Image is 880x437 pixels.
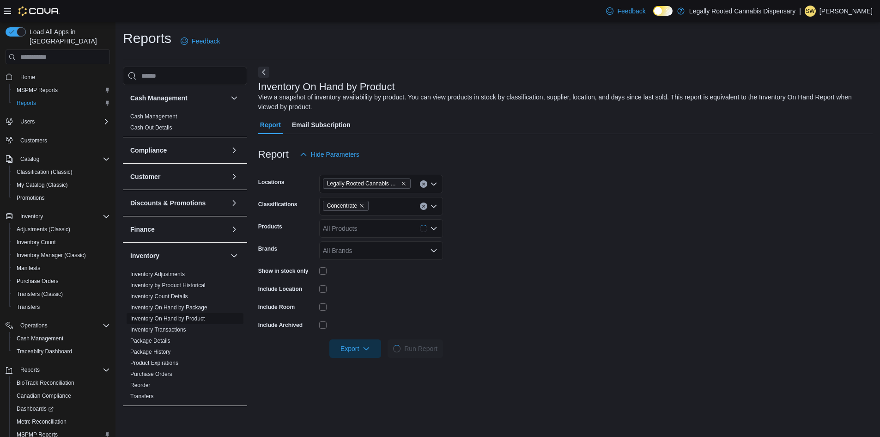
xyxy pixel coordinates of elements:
[13,179,72,191] a: My Catalog (Classic)
[13,416,70,427] a: Metrc Reconciliation
[13,166,76,178] a: Classification (Classic)
[130,282,206,289] span: Inventory by Product Historical
[130,172,160,181] h3: Customer
[17,252,86,259] span: Inventory Manager (Classic)
[9,223,114,236] button: Adjustments (Classic)
[17,135,51,146] a: Customers
[13,416,110,427] span: Metrc Reconciliation
[17,335,63,342] span: Cash Management
[130,225,227,234] button: Finance
[130,359,178,367] span: Product Expirations
[130,360,178,366] a: Product Expirations
[17,99,36,107] span: Reports
[229,224,240,235] button: Finance
[799,6,801,17] p: |
[653,6,673,16] input: Dark Mode
[130,172,227,181] button: Customer
[9,84,114,97] button: MSPMP Reports
[13,98,110,109] span: Reports
[130,315,205,322] a: Inventory On Hand by Product
[20,366,40,374] span: Reports
[17,226,70,233] span: Adjustments (Classic)
[17,194,45,202] span: Promotions
[323,178,411,189] span: Legally Rooted Cannabis Dispensary
[9,345,114,358] button: Traceabilty Dashboard
[327,179,399,188] span: Legally Rooted Cannabis Dispensary
[130,326,186,333] a: Inventory Transactions
[130,393,153,400] span: Transfers
[17,72,39,83] a: Home
[229,145,240,156] button: Compliance
[404,344,437,353] span: Run Report
[258,201,297,208] label: Classifications
[13,302,43,313] a: Transfers
[430,180,437,188] button: Open list of options
[9,415,114,428] button: Metrc Reconciliation
[13,85,110,96] span: MSPMP Reports
[17,320,110,331] span: Operations
[17,392,71,400] span: Canadian Compliance
[229,250,240,261] button: Inventory
[17,211,47,222] button: Inventory
[9,389,114,402] button: Canadian Compliance
[130,251,159,260] h3: Inventory
[602,2,649,20] a: Feedback
[17,168,73,176] span: Classification (Classic)
[177,32,224,50] a: Feedback
[17,116,38,127] button: Users
[130,198,227,208] button: Discounts & Promotions
[130,304,207,311] span: Inventory On Hand by Package
[130,337,170,345] span: Package Details
[9,249,114,262] button: Inventory Manager (Classic)
[9,332,114,345] button: Cash Management
[819,6,873,17] p: [PERSON_NAME]
[130,124,172,131] a: Cash Out Details
[130,382,150,388] a: Reorder
[9,376,114,389] button: BioTrack Reconciliation
[17,116,110,127] span: Users
[258,321,303,329] label: Include Archived
[2,210,114,223] button: Inventory
[9,166,114,178] button: Classification (Classic)
[130,251,227,260] button: Inventory
[258,178,285,186] label: Locations
[258,149,289,160] h3: Report
[130,113,177,120] span: Cash Management
[13,224,110,235] span: Adjustments (Classic)
[430,225,437,232] button: Open list of options
[130,393,153,400] a: Transfers
[430,203,437,210] button: Open list of options
[311,150,359,159] span: Hide Parameters
[13,390,75,401] a: Canadian Compliance
[2,153,114,166] button: Catalog
[130,348,170,356] span: Package History
[130,370,172,378] span: Purchase Orders
[17,277,59,285] span: Purchase Orders
[17,364,43,375] button: Reports
[258,92,868,112] div: View a snapshot of inventory availability by product. You can view products in stock by classific...
[2,70,114,83] button: Home
[17,418,67,425] span: Metrc Reconciliation
[9,402,114,415] a: Dashboards
[130,371,172,377] a: Purchase Orders
[17,154,110,165] span: Catalog
[13,377,110,388] span: BioTrack Reconciliation
[17,320,51,331] button: Operations
[130,93,227,103] button: Cash Management
[13,333,67,344] a: Cash Management
[229,197,240,209] button: Discounts & Promotions
[13,85,61,96] a: MSPMP Reports
[401,181,407,186] button: Remove Legally Rooted Cannabis Dispensary from selection in this group
[9,191,114,204] button: Promotions
[13,346,110,357] span: Traceabilty Dashboard
[130,198,206,208] h3: Discounts & Promotions
[130,271,185,277] a: Inventory Adjustments
[335,339,376,358] span: Export
[13,237,60,248] a: Inventory Count
[123,29,171,48] h1: Reports
[20,74,35,81] span: Home
[130,225,155,234] h3: Finance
